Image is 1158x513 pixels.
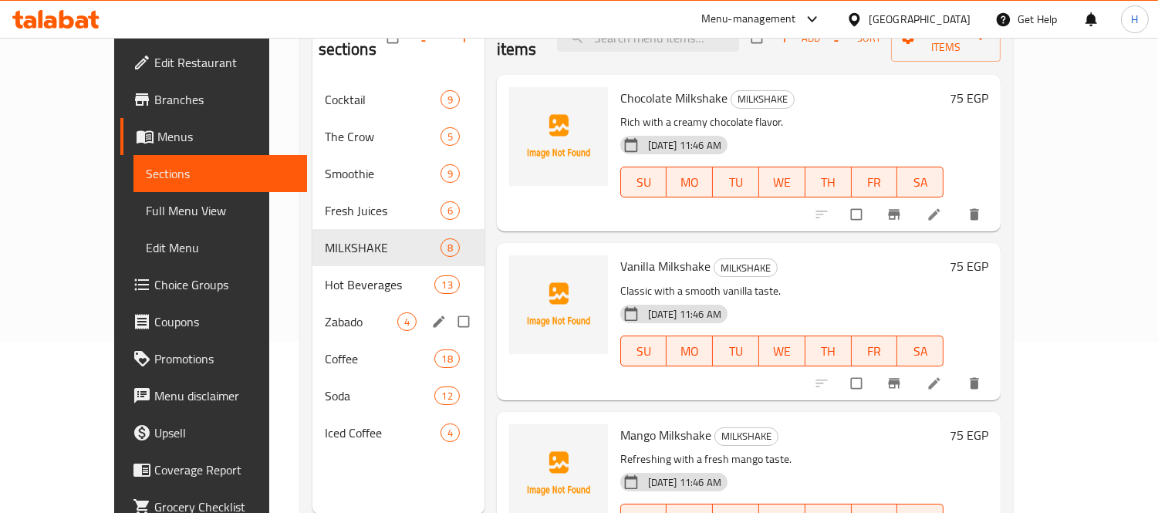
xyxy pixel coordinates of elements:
[312,81,484,118] div: Cocktail9
[325,238,441,257] span: MILKSHAKE
[701,10,796,29] div: Menu-management
[133,192,308,229] a: Full Menu View
[731,90,794,108] span: MILKSHAKE
[441,204,459,218] span: 6
[620,113,944,132] p: Rich with a creamy chocolate flavor.
[157,127,295,146] span: Menus
[120,414,308,451] a: Upsell
[897,336,944,366] button: SA
[713,167,759,197] button: TU
[312,155,484,192] div: Smoothie9
[927,207,945,222] a: Edit menu item
[731,90,795,109] div: MILKSHAKE
[620,336,667,366] button: SU
[435,352,458,366] span: 18
[719,171,753,194] span: TU
[325,201,441,220] span: Fresh Juices
[154,349,295,368] span: Promotions
[441,130,459,144] span: 5
[765,340,799,363] span: WE
[627,171,661,194] span: SU
[325,312,397,331] span: Zabado
[441,238,460,257] div: items
[957,366,994,400] button: delete
[441,90,460,109] div: items
[903,340,937,363] span: SA
[312,75,484,457] nav: Menu sections
[759,336,805,366] button: WE
[667,336,713,366] button: MO
[154,53,295,72] span: Edit Restaurant
[714,259,777,277] span: MILKSHAKE
[434,386,459,405] div: items
[858,171,892,194] span: FR
[441,241,459,255] span: 8
[312,340,484,377] div: Coffee18
[441,426,459,440] span: 4
[620,282,944,301] p: Classic with a smooth vanilla taste.
[852,336,898,366] button: FR
[858,340,892,363] span: FR
[441,424,460,442] div: items
[805,167,852,197] button: TH
[312,229,484,266] div: MILKSHAKE8
[950,424,988,446] h6: 75 EGP
[120,340,308,377] a: Promotions
[120,81,308,118] a: Branches
[435,278,458,292] span: 13
[620,424,711,447] span: Mango Milkshake
[120,118,308,155] a: Menus
[398,315,416,329] span: 4
[713,336,759,366] button: TU
[154,461,295,479] span: Coverage Report
[154,386,295,405] span: Menu disclaimer
[509,87,608,186] img: Chocolate Milkshake
[120,303,308,340] a: Coupons
[812,171,846,194] span: TH
[312,377,484,414] div: Soda12
[869,11,971,28] div: [GEOGRAPHIC_DATA]
[441,201,460,220] div: items
[120,266,308,303] a: Choice Groups
[441,164,460,183] div: items
[842,369,874,398] span: Select to update
[325,90,441,109] span: Cocktail
[312,414,484,451] div: Iced Coffee4
[805,336,852,366] button: TH
[509,255,608,354] img: Vanilla Milkshake
[312,192,484,229] div: Fresh Juices6
[325,127,441,146] div: The Crow
[950,87,988,109] h6: 75 EGP
[120,44,308,81] a: Edit Restaurant
[434,349,459,368] div: items
[397,312,417,331] div: items
[719,340,753,363] span: TU
[434,275,459,294] div: items
[325,275,435,294] span: Hot Beverages
[842,200,874,229] span: Select to update
[429,312,452,332] button: edit
[877,366,914,400] button: Branch-specific-item
[765,171,799,194] span: WE
[627,340,661,363] span: SU
[154,275,295,294] span: Choice Groups
[120,377,308,414] a: Menu disclaimer
[642,138,728,153] span: [DATE] 11:46 AM
[441,167,459,181] span: 9
[714,427,778,446] div: MILKSHAKE
[852,167,898,197] button: FR
[154,90,295,109] span: Branches
[620,86,728,110] span: Chocolate Milkshake
[325,164,441,183] span: Smoothie
[897,167,944,197] button: SA
[877,197,914,231] button: Branch-specific-item
[642,307,728,322] span: [DATE] 11:46 AM
[435,389,458,403] span: 12
[133,229,308,266] a: Edit Menu
[325,424,441,442] span: Iced Coffee
[673,171,707,194] span: MO
[312,266,484,303] div: Hot Beverages13
[620,255,711,278] span: Vanilla Milkshake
